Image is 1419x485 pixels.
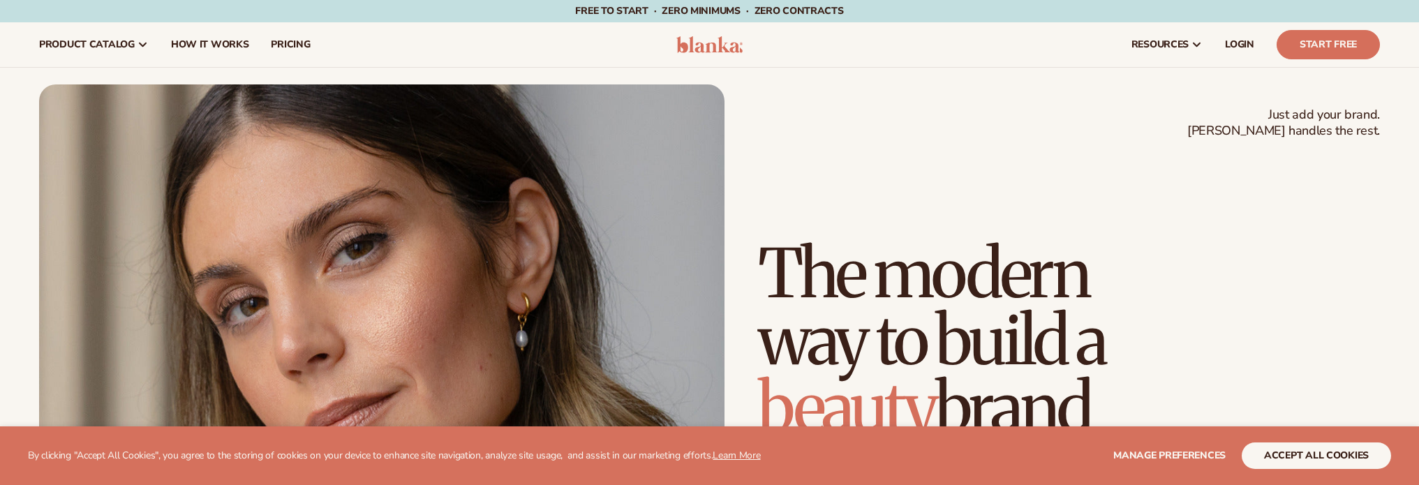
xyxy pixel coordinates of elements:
[1214,22,1265,67] a: LOGIN
[1277,30,1380,59] a: Start Free
[171,39,249,50] span: How It Works
[1225,39,1254,50] span: LOGIN
[758,240,1205,441] h1: The modern way to build a brand
[713,449,760,462] a: Learn More
[575,4,843,17] span: Free to start · ZERO minimums · ZERO contracts
[271,39,310,50] span: pricing
[260,22,321,67] a: pricing
[28,450,761,462] p: By clicking "Accept All Cookies", you agree to the storing of cookies on your device to enhance s...
[1242,442,1391,469] button: accept all cookies
[28,22,160,67] a: product catalog
[1113,442,1226,469] button: Manage preferences
[676,36,743,53] img: logo
[758,366,935,449] span: beauty
[1120,22,1214,67] a: resources
[160,22,260,67] a: How It Works
[1113,449,1226,462] span: Manage preferences
[39,39,135,50] span: product catalog
[1187,107,1380,140] span: Just add your brand. [PERSON_NAME] handles the rest.
[1131,39,1189,50] span: resources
